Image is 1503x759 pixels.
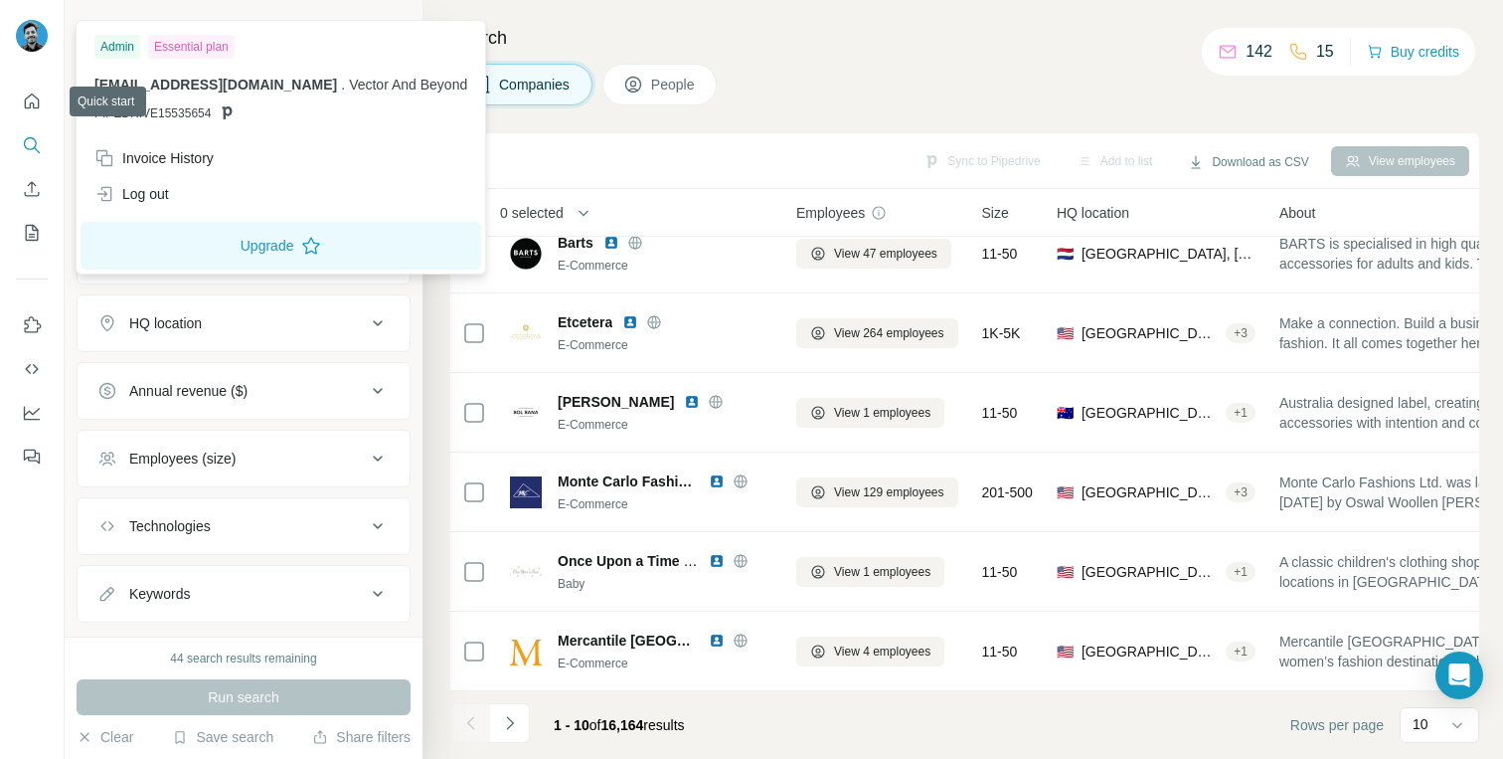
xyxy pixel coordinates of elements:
span: 🇳🇱 [1057,244,1074,264]
span: People [651,75,697,95]
img: Logo of Sol Sana [510,406,542,419]
button: Share filters [312,727,411,747]
img: Logo of Monte Carlo Fashions [510,476,542,508]
div: Admin [94,35,140,59]
span: [EMAIL_ADDRESS][DOMAIN_NAME] [94,77,337,93]
span: View 1 employees [834,404,930,422]
div: Technologies [129,516,211,536]
div: E-Commerce [558,416,772,434]
span: 11-50 [982,403,1018,423]
span: 🇺🇸 [1057,642,1074,662]
span: 1 - 10 [554,717,589,733]
span: Employees [796,203,865,223]
span: View 4 employees [834,643,930,661]
span: 16,164 [601,717,644,733]
button: Employees (size) [78,435,410,482]
img: Logo of Barts [510,238,542,270]
span: View 47 employees [834,245,937,263]
span: About [1279,203,1316,223]
img: LinkedIn logo [709,633,725,649]
button: Upgrade [81,222,481,270]
button: Annual revenue ($) [78,367,410,415]
img: LinkedIn logo [709,553,725,569]
button: Save search [172,727,273,747]
span: . [341,77,345,93]
h4: Search [450,24,1479,52]
span: [GEOGRAPHIC_DATA], [US_STATE] [1082,562,1218,582]
span: [GEOGRAPHIC_DATA], [GEOGRAPHIC_DATA] [1082,403,1218,423]
span: PIPEDRIVE15535654 [94,104,211,122]
span: [GEOGRAPHIC_DATA], [GEOGRAPHIC_DATA] [1082,244,1255,264]
div: E-Commerce [558,495,772,513]
div: Invoice History [94,148,214,168]
img: LinkedIn logo [622,314,638,330]
span: 11-50 [982,562,1018,582]
div: New search [77,18,139,36]
div: + 3 [1226,324,1255,342]
button: Use Surfe on LinkedIn [16,307,48,343]
button: Use Surfe API [16,351,48,387]
span: [PERSON_NAME] [558,392,674,412]
button: Technologies [78,502,410,550]
p: 10 [1413,714,1428,734]
button: Buy credits [1367,38,1459,66]
button: Keywords [78,570,410,618]
img: Logo of Once Upon a Time Children&#39;s [510,566,542,578]
span: 1K-5K [982,323,1021,343]
span: Monte Carlo Fashions [558,472,699,491]
div: Annual revenue ($) [129,381,248,401]
div: Open Intercom Messenger [1435,652,1483,699]
img: Logo of Etcetera [510,317,542,349]
span: 0 selected [500,203,564,223]
span: Etcetera [558,312,612,332]
button: Feedback [16,439,48,474]
span: [GEOGRAPHIC_DATA] [1082,642,1218,662]
span: 🇺🇸 [1057,482,1074,502]
div: Keywords [129,584,190,604]
span: Rows per page [1290,715,1384,735]
span: View 1 employees [834,563,930,581]
img: Avatar [16,20,48,52]
button: View 47 employees [796,239,951,269]
img: LinkedIn logo [684,394,700,410]
div: + 1 [1226,404,1255,422]
span: Vector And Beyond [349,77,467,93]
div: + 1 [1226,643,1255,661]
button: View 129 employees [796,477,958,507]
button: Search [16,127,48,163]
button: Download as CSV [1174,147,1322,177]
button: Enrich CSV [16,171,48,207]
button: Hide [346,12,422,42]
button: Clear [77,727,133,747]
div: Baby [558,575,772,593]
span: 🇺🇸 [1057,562,1074,582]
div: E-Commerce [558,655,772,672]
span: Once Upon a Time Children&#39;s [558,553,785,569]
button: View 4 employees [796,637,944,666]
span: of [589,717,601,733]
span: View 129 employees [834,483,944,501]
span: 🇺🇸 [1057,323,1074,343]
span: results [554,717,685,733]
span: 🇦🇺 [1057,403,1074,423]
span: 11-50 [982,642,1018,662]
div: HQ location [129,313,202,333]
p: 142 [1246,40,1272,64]
span: Mercantile [GEOGRAPHIC_DATA] [558,631,699,651]
div: Essential plan [148,35,235,59]
button: View 264 employees [796,318,958,348]
div: Employees (size) [129,449,236,469]
div: + 1 [1226,563,1255,581]
button: HQ location [78,299,410,347]
span: 201-500 [982,482,1033,502]
div: + 3 [1226,483,1255,501]
img: LinkedIn logo [603,235,619,251]
span: Size [982,203,1009,223]
button: My lists [16,215,48,251]
div: Log out [94,184,169,204]
button: View 1 employees [796,557,944,587]
button: Dashboard [16,395,48,431]
span: [GEOGRAPHIC_DATA], [US_STATE] [1082,323,1218,343]
img: LinkedIn logo [709,474,725,489]
span: View 264 employees [834,324,944,342]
